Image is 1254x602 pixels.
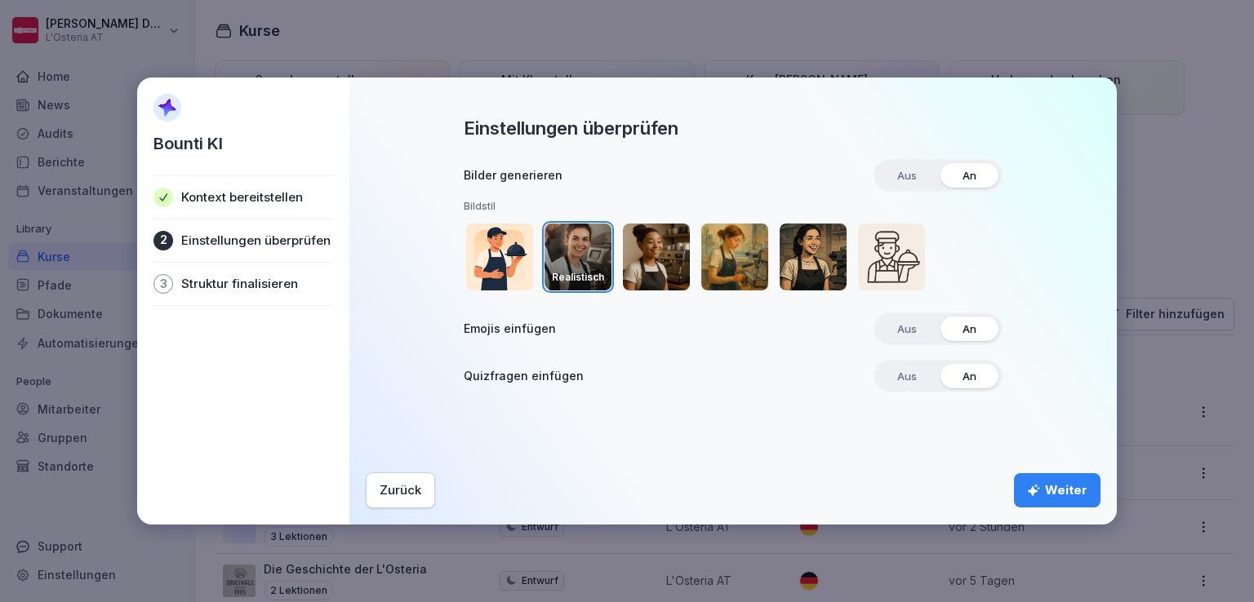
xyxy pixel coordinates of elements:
[181,189,303,206] p: Kontext bereitstellen
[380,481,421,499] div: Zurück
[545,224,611,290] img: Realistic style
[181,276,298,292] p: Struktur finalisieren
[153,231,173,250] div: 2
[623,224,690,290] img: 3D style
[886,316,928,341] span: Aus
[153,131,223,156] p: Bounti KI
[464,368,584,384] h3: Quizfragen einfügen
[464,117,678,139] h2: Einstellungen überprüfen
[886,163,928,188] span: Aus
[366,472,435,508] button: Zurück
[464,321,556,337] h3: Emojis einfügen
[701,224,768,290] img: Oil painting style
[886,364,928,388] span: Aus
[951,163,988,188] span: An
[466,224,533,290] img: Illustration style
[780,224,847,290] img: comic
[464,167,563,184] h3: Bilder generieren
[464,200,1003,213] h5: Bildstil
[153,94,181,122] img: AI Sparkle
[181,232,331,249] p: Einstellungen überprüfen
[858,224,925,290] img: Simple outline style
[1014,473,1101,507] button: Weiter
[153,274,173,294] div: 3
[951,364,988,388] span: An
[951,316,988,341] span: An
[1027,481,1087,499] div: Weiter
